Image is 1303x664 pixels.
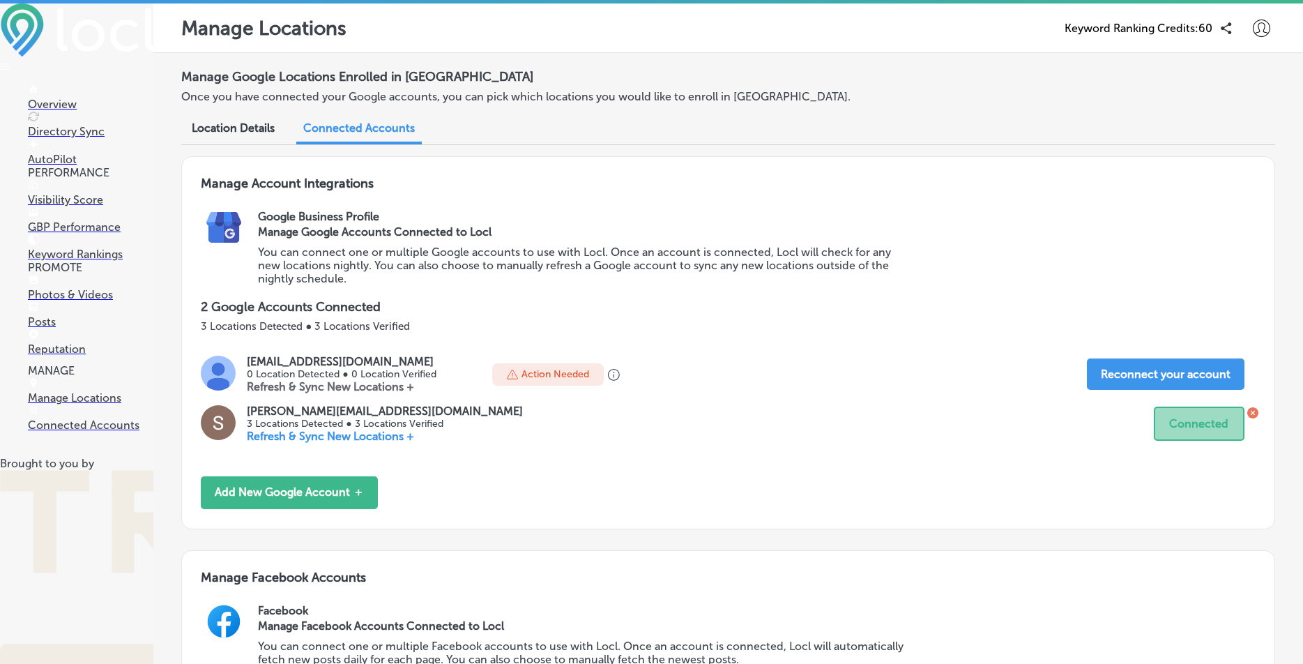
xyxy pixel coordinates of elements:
[201,176,1256,210] h3: Manage Account Integrations
[201,299,1256,315] p: 2 Google Accounts Connected
[28,84,153,111] a: Overview
[28,98,153,111] p: Overview
[201,570,1256,604] h3: Manage Facebook Accounts
[28,405,153,432] a: Connected Accounts
[28,275,153,301] a: Photos & Videos
[28,220,153,234] p: GBP Performance
[247,368,436,380] p: 0 Location Detected ● 0 Location Verified
[28,180,153,206] a: Visibility Score
[192,121,275,135] span: Location Details
[201,320,1256,333] p: 3 Locations Detected ● 3 Locations Verified
[258,619,906,633] h3: Manage Facebook Accounts Connected to Locl
[28,418,153,432] p: Connected Accounts
[247,380,436,393] p: Refresh & Sync New Locations +
[1154,407,1244,441] button: Connected
[28,329,153,356] a: Reputation
[28,139,153,166] a: AutoPilot
[28,378,153,405] a: Manage Locations
[28,207,153,234] a: GBP Performance
[258,210,1255,223] h2: Google Business Profile
[181,63,1275,90] h2: Manage Google Locations Enrolled in [GEOGRAPHIC_DATA]
[28,364,153,377] p: MANAGE
[201,476,378,509] button: Add New Google Account ＋
[28,288,153,301] p: Photos & Videos
[1087,359,1244,390] button: Reconnect your account
[247,418,523,430] p: 3 Locations Detected ● 3 Locations Verified
[28,248,153,261] p: Keyword Rankings
[181,17,346,40] p: Manage Locations
[28,302,153,329] a: Posts
[608,369,620,382] button: Your Google Account connection has expired. Please click 'Add New Google Account +' and reconnect...
[28,166,153,179] p: PERFORMANCE
[247,405,523,418] p: [PERSON_NAME][EMAIL_ADDRESS][DOMAIN_NAME]
[521,368,589,380] p: Action Needed
[28,153,153,166] p: AutoPilot
[258,225,906,239] h3: Manage Google Accounts Connected to Locl
[28,342,153,356] p: Reputation
[28,261,153,274] p: PROMOTE
[28,125,153,138] p: Directory Sync
[28,315,153,329] p: Posts
[247,355,436,368] p: [EMAIL_ADDRESS][DOMAIN_NAME]
[28,391,153,405] p: Manage Locations
[258,604,1255,617] h2: Facebook
[258,246,906,285] p: You can connect one or multiple Google accounts to use with Locl. Once an account is connected, L...
[247,430,523,443] p: Refresh & Sync New Locations +
[303,121,415,135] span: Connected Accounts
[1065,22,1212,35] span: Keyword Ranking Credits: 60
[181,90,892,103] p: Once you have connected your Google accounts, you can pick which locations you would like to enro...
[28,193,153,206] p: Visibility Score
[28,112,153,138] a: Directory Sync
[28,234,153,261] a: Keyword Rankings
